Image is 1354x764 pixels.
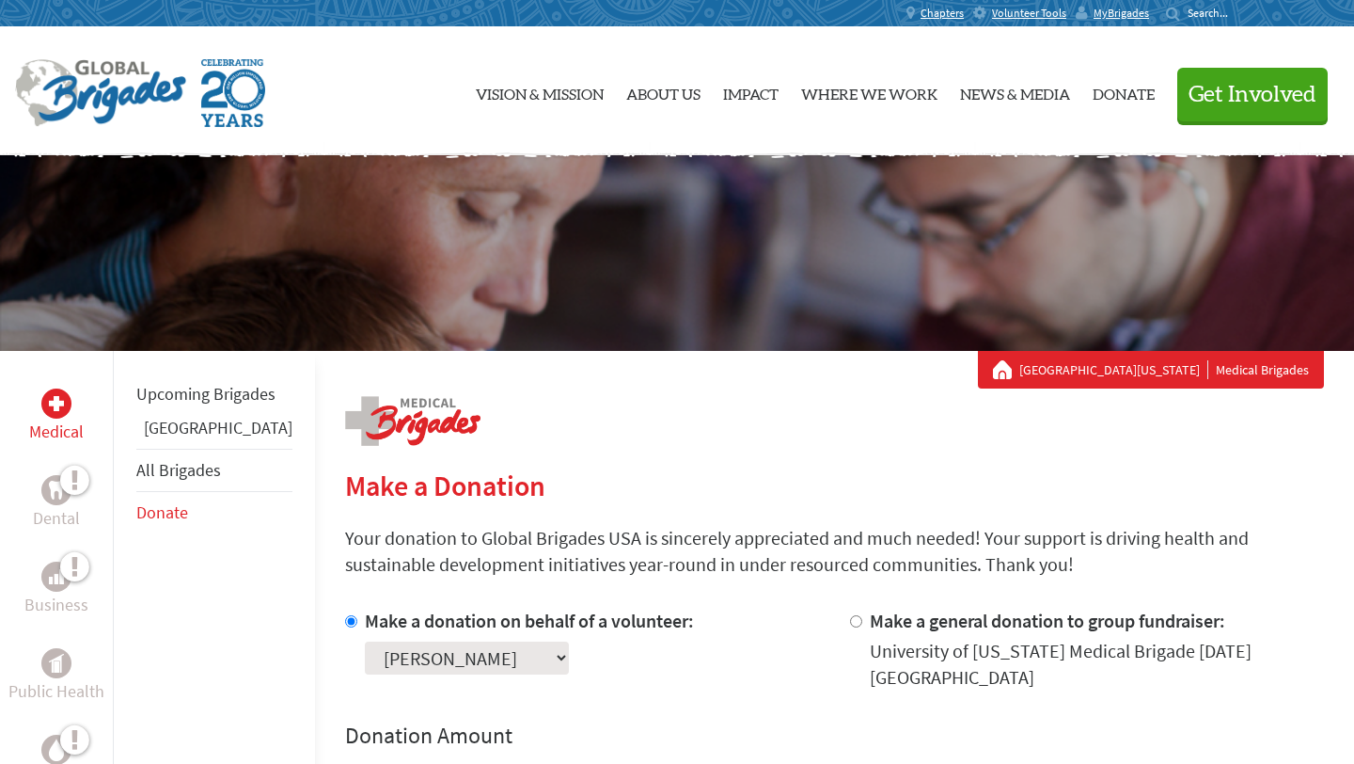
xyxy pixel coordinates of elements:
img: Water [49,739,64,760]
a: Upcoming Brigades [136,383,276,405]
li: Upcoming Brigades [136,374,292,415]
img: Medical [49,396,64,411]
p: Your donation to Global Brigades USA is sincerely appreciated and much needed! Your support is dr... [345,525,1324,578]
a: Impact [723,42,779,140]
p: Dental [33,505,80,532]
a: All Brigades [136,459,221,481]
p: Public Health [8,678,104,705]
li: Panama [136,415,292,449]
a: [GEOGRAPHIC_DATA] [144,417,292,438]
img: logo-medical.png [345,396,480,446]
a: DentalDental [33,475,80,532]
h2: Make a Donation [345,469,1324,502]
img: Dental [49,481,64,499]
img: Business [49,569,64,584]
input: Search... [1188,6,1241,20]
a: BusinessBusiness [24,562,88,618]
div: Medical [41,389,71,419]
span: MyBrigades [1094,6,1149,21]
a: News & Media [960,42,1070,140]
a: Vision & Mission [476,42,604,140]
button: Get Involved [1177,68,1328,121]
div: Medical Brigades [993,360,1309,379]
li: All Brigades [136,449,292,492]
p: Business [24,592,88,618]
p: Medical [29,419,84,445]
span: Chapters [921,6,964,21]
img: Global Brigades Celebrating 20 Years [201,59,265,127]
h4: Donation Amount [345,721,1324,751]
a: MedicalMedical [29,389,84,445]
div: Dental [41,475,71,505]
img: Global Brigades Logo [15,59,186,127]
label: Make a general donation to group fundraiser: [870,609,1225,632]
a: Where We Work [801,42,937,140]
div: Business [41,562,71,592]
a: Donate [136,501,188,523]
img: Public Health [49,654,64,673]
div: Public Health [41,648,71,678]
li: Donate [136,492,292,533]
span: Get Involved [1189,84,1316,106]
div: University of [US_STATE] Medical Brigade [DATE] [GEOGRAPHIC_DATA] [870,638,1325,691]
label: Make a donation on behalf of a volunteer: [365,609,694,632]
a: About Us [626,42,701,140]
a: [GEOGRAPHIC_DATA][US_STATE] [1019,360,1208,379]
a: Public HealthPublic Health [8,648,104,705]
a: Donate [1093,42,1155,140]
span: Volunteer Tools [992,6,1066,21]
